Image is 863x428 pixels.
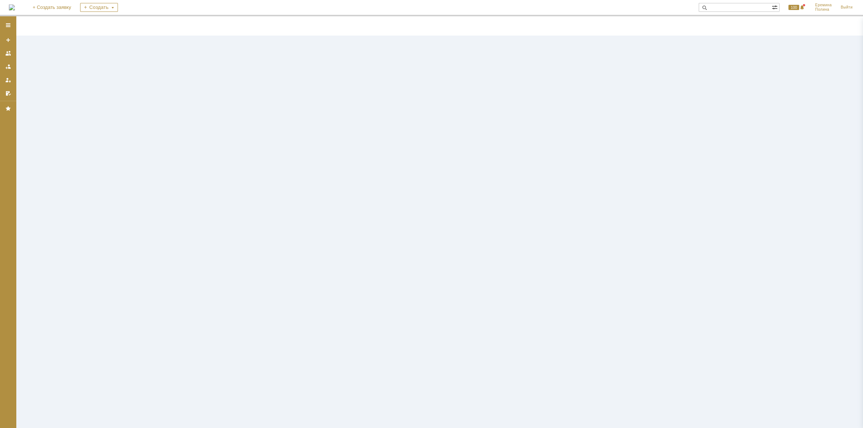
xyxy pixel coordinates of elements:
div: Создать [80,3,118,12]
a: Мои согласования [2,87,14,99]
a: Перейти на домашнюю страницу [9,4,15,10]
span: 100 [788,5,799,10]
img: logo [9,4,15,10]
span: Полина [815,7,832,12]
a: Заявки на командах [2,47,14,59]
a: Создать заявку [2,34,14,46]
span: Расширенный поиск [772,3,779,10]
a: Мои заявки [2,74,14,86]
a: Заявки в моей ответственности [2,61,14,73]
span: Еремина [815,3,832,7]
